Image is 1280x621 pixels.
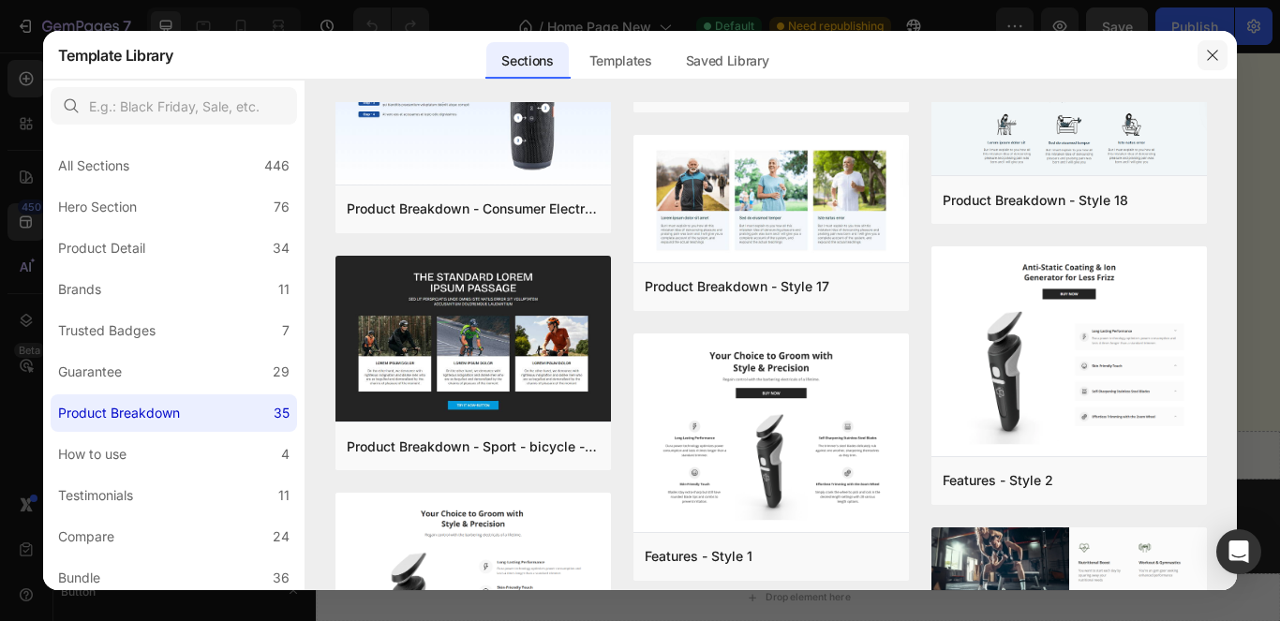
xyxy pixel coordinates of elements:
[347,198,600,220] div: Product Breakdown - Consumer Electronics - Bluetooth Speaker - Style 8
[201,248,471,275] p: Can I use it with liquids or soups?.
[273,361,290,383] div: 29
[201,375,432,402] p: Can I buy the this in stores?.
[273,525,290,548] div: 24
[645,545,752,568] div: Features - Style 1
[633,135,909,266] img: pb17.png
[58,484,133,507] div: Testimonials
[282,319,290,342] div: 7
[574,42,667,80] div: Templates
[58,155,129,177] div: All Sections
[58,525,114,548] div: Compare
[58,361,122,383] div: Guarantee
[931,67,1207,179] img: pb18.png
[278,484,290,507] div: 11
[58,567,100,589] div: Bundle
[281,443,290,466] div: 4
[51,87,297,125] input: E.g.: Black Friday, Sale, etc.
[58,31,173,80] h2: Template Library
[16,574,1109,614] p: Subscribe [DATE]
[486,42,568,80] div: Sections
[58,278,101,301] div: Brands
[671,42,784,80] div: Saved Library
[58,196,137,218] div: Hero Section
[58,319,156,342] div: Trusted Badges
[58,443,127,466] div: How to use
[264,155,290,177] div: 446
[335,256,611,425] img: pb14.png
[347,436,600,458] div: Product Breakdown - Sport - bicycle - Style 14
[58,402,180,424] div: Product Breakdown
[201,185,398,213] p: Will it stop freezer burn?.
[201,122,546,149] p: Does it really keep food fresh 3- 5x longer?.
[335,35,611,188] img: pb8.png
[273,567,290,589] div: 36
[1216,529,1261,574] div: Open Intercom Messenger
[943,189,1128,212] div: Product Breakdown - Style 18
[278,278,290,301] div: 11
[58,237,145,259] div: Product Detail
[201,312,791,339] p: What's the difference between this and those bigger countertop machines?
[273,237,290,259] div: 34
[274,196,290,218] div: 76
[943,469,1053,492] div: Features - Style 2
[274,402,290,424] div: 35
[524,462,623,477] div: Drop element here
[645,275,829,298] div: Product Breakdown - Style 17
[333,16,792,73] h2: Frequently Asked Questions.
